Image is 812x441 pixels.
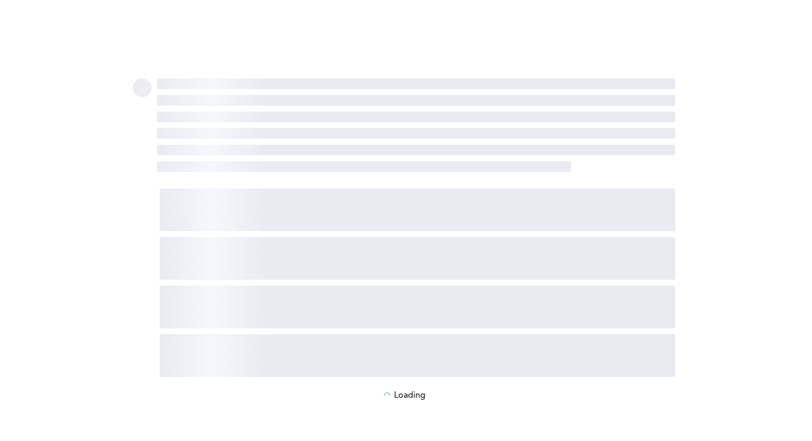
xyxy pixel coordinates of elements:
span: ‌ [157,161,572,172]
span: ‌ [160,286,675,328]
span: ‌ [160,188,675,231]
span: ‌ [157,145,675,155]
span: ‌ [160,237,675,280]
span: ‌ [133,78,152,97]
p: Loading [394,391,425,400]
span: ‌ [157,112,675,122]
span: ‌ [157,95,675,106]
span: ‌ [157,128,675,139]
span: ‌ [160,334,675,377]
span: ‌ [157,78,675,89]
